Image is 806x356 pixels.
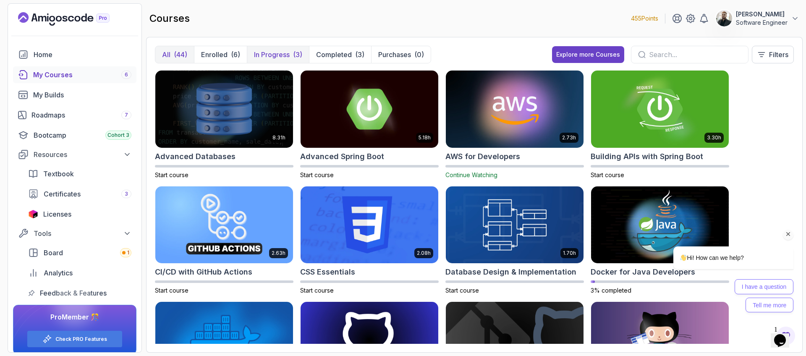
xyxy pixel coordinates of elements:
p: 3.30h [707,134,721,141]
div: Tools [34,228,131,238]
div: (44) [174,50,187,60]
div: My Courses [33,70,131,80]
img: Advanced Spring Boot card [301,71,438,148]
div: Explore more Courses [556,50,620,59]
h2: Advanced Databases [155,151,236,162]
iframe: chat widget [771,322,798,348]
h2: AWS for Developers [445,151,520,162]
p: 2.73h [562,134,576,141]
span: Board [44,248,63,258]
a: Landing page [18,12,129,26]
img: Building APIs with Spring Boot card [591,71,729,148]
button: All(44) [155,46,194,63]
button: Purchases(0) [371,46,431,63]
div: (6) [231,50,240,60]
button: Enrolled(6) [194,46,247,63]
h2: CI/CD with GitHub Actions [155,266,252,278]
span: Start course [445,287,479,294]
p: In Progress [254,50,290,60]
div: Resources [34,149,131,160]
iframe: chat widget [646,170,798,318]
h2: Docker for Java Developers [591,266,695,278]
img: AWS for Developers card [446,71,584,148]
span: 3% completed [591,287,631,294]
a: textbook [23,165,136,182]
button: Filters [752,46,794,63]
span: Certificates [44,189,81,199]
a: home [13,46,136,63]
span: 6 [125,71,128,78]
p: Enrolled [201,50,228,60]
span: Start course [591,171,624,178]
span: Start course [300,287,334,294]
p: 455 Points [631,14,658,23]
a: courses [13,66,136,83]
a: builds [13,86,136,103]
div: Home [34,50,131,60]
img: CI/CD with GitHub Actions card [155,186,293,264]
button: Tools [13,226,136,241]
span: Licenses [43,209,71,219]
a: board [23,244,136,261]
span: Start course [155,171,188,178]
div: (0) [414,50,424,60]
p: Filters [769,50,788,60]
h2: Database Design & Implementation [445,266,576,278]
a: Docker for Java Developers card1.45hDocker for Java Developers3% completed [591,186,729,295]
span: Start course [300,171,334,178]
img: user profile image [716,10,732,26]
div: Bootcamp [34,130,131,140]
img: Advanced Databases card [155,71,293,148]
img: Docker for Java Developers card [591,186,729,264]
span: Cohort 3 [107,132,129,139]
p: [PERSON_NAME] [736,10,788,18]
div: My Builds [33,90,131,100]
a: certificates [23,186,136,202]
p: 2.63h [272,250,285,257]
a: Check PRO Features [55,336,107,343]
h2: Advanced Spring Boot [300,151,384,162]
span: Start course [155,287,188,294]
a: licenses [23,206,136,222]
div: Roadmaps [31,110,131,120]
img: Database Design & Implementation card [446,186,584,264]
h2: CSS Essentials [300,266,355,278]
p: Software Engineer [736,18,788,27]
h2: Building APIs with Spring Boot [591,151,703,162]
button: Completed(3) [309,46,371,63]
span: Textbook [43,169,74,179]
span: 7 [125,112,128,118]
h2: courses [149,12,190,25]
a: feedback [23,285,136,301]
span: Continue Watching [445,171,497,178]
span: Analytics [44,268,73,278]
button: In Progress(3) [247,46,309,63]
img: CSS Essentials card [301,186,438,264]
button: Check PRO Features [27,330,123,348]
a: bootcamp [13,127,136,144]
a: roadmaps [13,107,136,123]
p: 8.31h [272,134,285,141]
div: (3) [293,50,302,60]
button: user profile image[PERSON_NAME]Software Engineer [716,10,799,27]
span: Feedback & Features [40,288,107,298]
span: 1 [127,249,129,256]
a: AWS for Developers card2.73hAWS for DevelopersContinue Watching [445,70,584,179]
p: 5.18h [419,134,431,141]
p: Completed [316,50,352,60]
input: Search... [649,50,741,60]
p: Purchases [378,50,411,60]
img: jetbrains icon [28,210,38,218]
span: 3 [125,191,128,197]
p: All [162,50,170,60]
p: 1.70h [563,250,576,257]
button: Resources [13,147,136,162]
a: Explore more Courses [552,46,624,63]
